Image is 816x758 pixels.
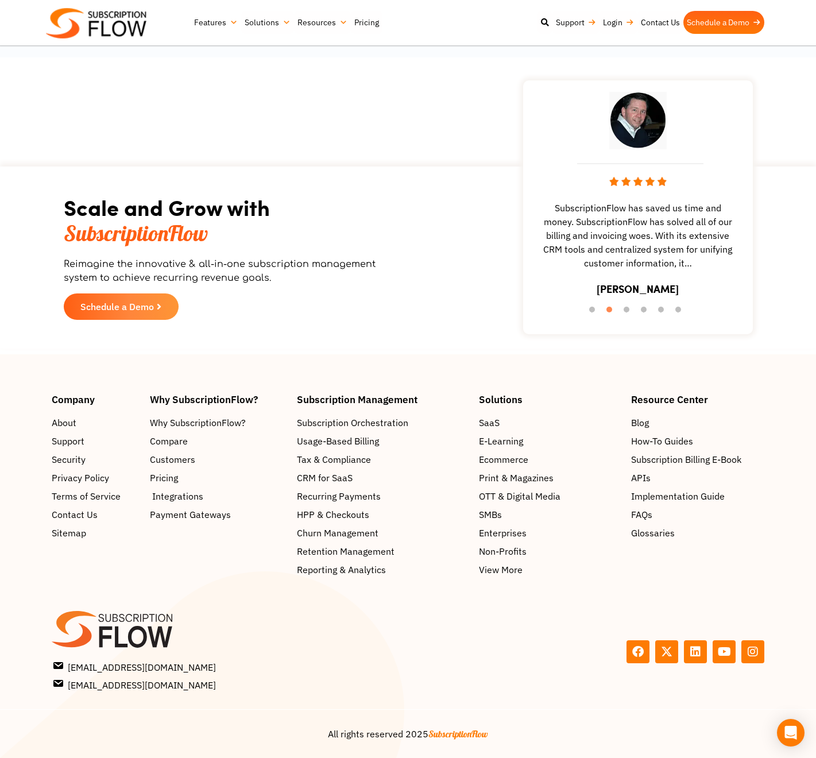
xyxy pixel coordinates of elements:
[297,453,371,466] span: Tax & Compliance
[150,434,188,448] span: Compare
[150,508,231,521] span: Payment Gateways
[479,526,527,540] span: Enterprises
[479,471,620,485] a: Print & Magazines
[297,434,379,448] span: Usage-Based Billing
[54,659,405,674] a: [EMAIL_ADDRESS][DOMAIN_NAME]
[297,544,395,558] span: Retention Management
[52,471,138,485] a: Privacy Policy
[631,508,652,521] span: FAQs
[150,434,285,448] a: Compare
[52,489,121,503] span: Terms of Service
[150,471,285,485] a: Pricing
[241,11,294,34] a: Solutions
[609,177,667,186] img: stars
[150,453,285,466] a: Customers
[631,416,649,430] span: Blog
[479,434,523,448] span: E-Learning
[52,508,138,521] a: Contact Us
[52,416,76,430] span: About
[294,11,351,34] a: Resources
[479,453,528,466] span: Ecommerce
[297,544,467,558] a: Retention Management
[64,219,208,247] span: SubscriptionFlow
[52,395,138,404] h4: Company
[479,508,502,521] span: SMBs
[631,489,725,503] span: Implementation Guide
[52,526,138,540] a: Sitemap
[479,416,500,430] span: SaaS
[351,11,382,34] a: Pricing
[297,508,369,521] span: HPP & Checkouts
[589,307,601,318] button: 1 of 6
[479,471,554,485] span: Print & Magazines
[297,563,467,577] a: Reporting & Analytics
[297,395,467,404] h4: Subscription Management
[624,307,635,318] button: 3 of 6
[52,453,138,466] a: Security
[631,508,764,521] a: FAQs
[52,727,764,741] center: All rights reserved 2025
[150,508,285,521] a: Payment Gateways
[52,434,138,448] a: Support
[479,544,620,558] a: Non-Profits
[428,728,488,740] span: SubscriptionFlow
[80,302,154,311] span: Schedule a Demo
[297,453,467,466] a: Tax & Compliance
[46,8,146,38] img: Subscriptionflow
[52,416,138,430] a: About
[777,719,805,747] div: Open Intercom Messenger
[297,508,467,521] a: HPP & Checkouts
[631,489,764,503] a: Implementation Guide
[52,453,86,466] span: Security
[479,544,527,558] span: Non-Profits
[600,11,637,34] a: Login
[479,453,620,466] a: Ecommerce
[297,526,467,540] a: Churn Management
[54,677,216,692] span: [EMAIL_ADDRESS][DOMAIN_NAME]
[52,611,172,648] img: SF-logo
[631,395,764,404] h4: Resource Center
[631,453,741,466] span: Subscription Billing E-Book
[54,659,216,674] span: [EMAIL_ADDRESS][DOMAIN_NAME]
[597,281,679,297] h3: [PERSON_NAME]
[606,307,618,318] button: 2 of 6
[297,489,467,503] a: Recurring Payments
[191,11,241,34] a: Features
[150,395,285,404] h4: Why SubscriptionFlow?
[658,307,670,318] button: 5 of 6
[479,489,620,503] a: OTT & Digital Media
[479,489,560,503] span: OTT & Digital Media
[479,416,620,430] a: SaaS
[631,526,675,540] span: Glossaries
[641,307,652,318] button: 4 of 6
[479,526,620,540] a: Enterprises
[297,471,353,485] span: CRM for SaaS
[552,11,600,34] a: Support
[529,201,747,270] span: SubscriptionFlow has saved us time and money. SubscriptionFlow has solved all of our billing and ...
[297,416,467,430] a: Subscription Orchestration
[52,526,86,540] span: Sitemap
[64,293,179,320] a: Schedule a Demo
[637,11,683,34] a: Contact Us
[150,416,246,430] span: Why SubscriptionFlow?
[150,416,285,430] a: Why SubscriptionFlow?
[479,508,620,521] a: SMBs
[609,92,667,149] img: testimonial
[631,526,764,540] a: Glossaries
[54,677,405,692] a: [EMAIL_ADDRESS][DOMAIN_NAME]
[297,416,408,430] span: Subscription Orchestration
[297,489,381,503] span: Recurring Payments
[631,434,693,448] span: How-To Guides
[52,508,98,521] span: Contact Us
[297,526,378,540] span: Churn Management
[479,563,620,577] a: View More
[631,471,764,485] a: APIs
[631,453,764,466] a: Subscription Billing E-Book
[150,471,178,485] span: Pricing
[297,434,467,448] a: Usage-Based Billing
[52,434,84,448] span: Support
[64,195,380,246] h2: Scale and Grow with
[52,471,109,485] span: Privacy Policy
[675,307,687,318] button: 6 of 6
[297,471,467,485] a: CRM for SaaS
